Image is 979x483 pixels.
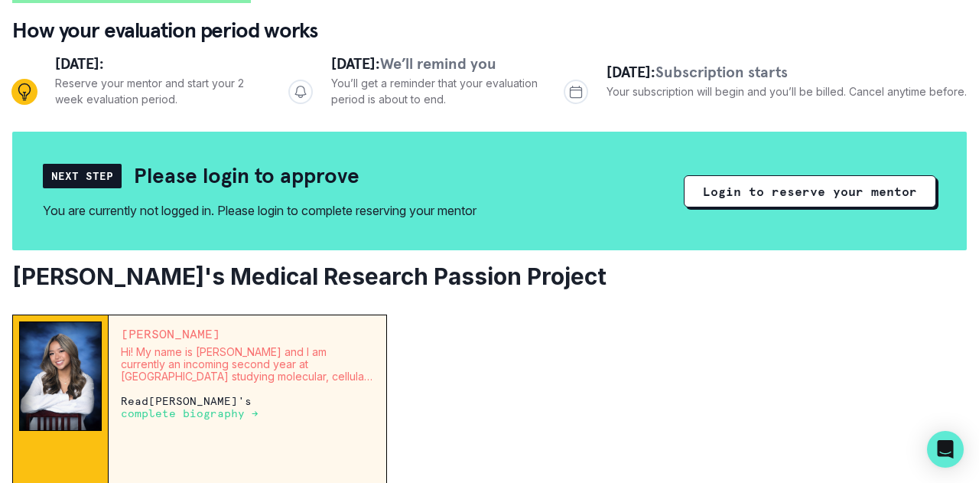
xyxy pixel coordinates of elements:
[12,263,967,290] h2: [PERSON_NAME]'s Medical Research Passion Project
[927,431,964,468] div: Open Intercom Messenger
[607,62,655,82] span: [DATE]:
[12,52,967,132] div: Progress
[43,201,476,220] div: You are currently not logged in. Please login to complete reserving your mentor
[19,321,102,431] img: Mentor Image
[380,54,496,73] span: We’ll remind you
[121,328,374,340] p: [PERSON_NAME]
[55,75,264,107] p: Reserve your mentor and start your 2 week evaluation period.
[121,346,374,383] p: Hi! My name is [PERSON_NAME] and I am currently an incoming second year at [GEOGRAPHIC_DATA] stud...
[134,162,359,189] h2: Please login to approve
[121,407,259,419] p: complete biography →
[43,164,122,188] div: Next Step
[121,395,374,419] p: Read [PERSON_NAME] 's
[655,62,788,82] span: Subscription starts
[12,15,967,46] p: How your evaluation period works
[607,83,967,100] p: Your subscription will begin and you’ll be billed. Cancel anytime before.
[55,54,104,73] span: [DATE]:
[331,75,540,107] p: You’ll get a reminder that your evaluation period is about to end.
[121,406,259,419] a: complete biography →
[684,175,936,207] button: Login to reserve your mentor
[331,54,380,73] span: [DATE]:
